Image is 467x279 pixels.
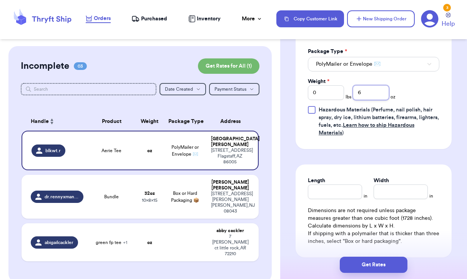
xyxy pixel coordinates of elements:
[96,239,127,246] span: green fp tee
[31,118,49,126] span: Handle
[21,83,156,95] input: Search
[145,191,155,196] strong: 32 oz
[165,87,193,91] span: Date Created
[171,145,199,156] span: PolyMailer or Envelope ✉️
[442,13,455,28] a: Help
[211,136,249,148] div: [GEOGRAPHIC_DATA] [PERSON_NAME]
[45,194,79,200] span: dr.rennyxmandia
[209,83,259,95] button: Payment Status
[211,148,249,165] div: [STREET_ADDRESS] Flagstaff , AZ 86005
[308,48,347,55] label: Package Type
[443,4,451,12] div: 3
[308,57,439,71] button: PolyMailer or Envelope ✉️
[347,10,415,27] button: New Shipping Order
[319,107,370,113] span: Hazardous Materials
[421,10,439,28] a: 3
[374,177,389,184] label: Width
[391,94,396,100] span: oz
[45,239,73,246] span: abigailcackler
[340,257,407,273] button: Get Rates
[45,148,61,154] span: blkwt.r
[206,112,259,131] th: Address
[429,193,433,199] span: in
[211,179,249,191] div: [PERSON_NAME] [PERSON_NAME]
[123,240,127,245] span: + 1
[214,87,246,91] span: Payment Status
[74,62,87,70] span: 03
[364,193,367,199] span: in
[94,15,111,22] span: Orders
[141,15,167,23] span: Purchased
[308,230,439,245] p: If shipping with a polymailer that is thicker than three inches, select "Box or hard packaging".
[211,228,249,234] div: abby cackler
[131,15,167,23] a: Purchased
[346,94,351,100] span: lbs
[88,112,135,131] th: Product
[198,58,259,74] button: Get Rates for All (1)
[308,78,329,85] label: Weight
[442,19,455,28] span: Help
[147,240,152,245] strong: oz
[21,60,69,72] h2: Incomplete
[86,15,111,23] a: Orders
[142,198,158,203] span: 10 x 8 x 15
[171,191,199,203] span: Box or Hard Packaging 📦
[276,10,344,27] button: Copy Customer Link
[211,191,249,214] div: [STREET_ADDRESS][PERSON_NAME] [PERSON_NAME] , NJ 08043
[135,112,164,131] th: Weight
[308,207,439,245] div: Dimensions are not required unless package measures greater than one cubic foot (1728 inches). Ca...
[101,148,121,154] span: Aerie Tee
[319,107,439,136] span: (Perfume, nail polish, hair spray, dry ice, lithium batteries, firearms, lighters, fuels, etc. )
[49,117,55,126] button: Sort ascending
[164,112,206,131] th: Package Type
[242,15,263,23] div: More
[211,234,249,257] div: 7 [PERSON_NAME] ct little rock , AR 72210
[147,148,152,153] strong: oz
[308,177,325,184] label: Length
[197,15,221,23] span: Inventory
[104,194,119,200] span: Bundle
[316,60,381,68] span: PolyMailer or Envelope ✉️
[188,15,221,23] a: Inventory
[319,123,414,136] a: Learn how to ship Hazardous Materials
[160,83,206,95] button: Date Created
